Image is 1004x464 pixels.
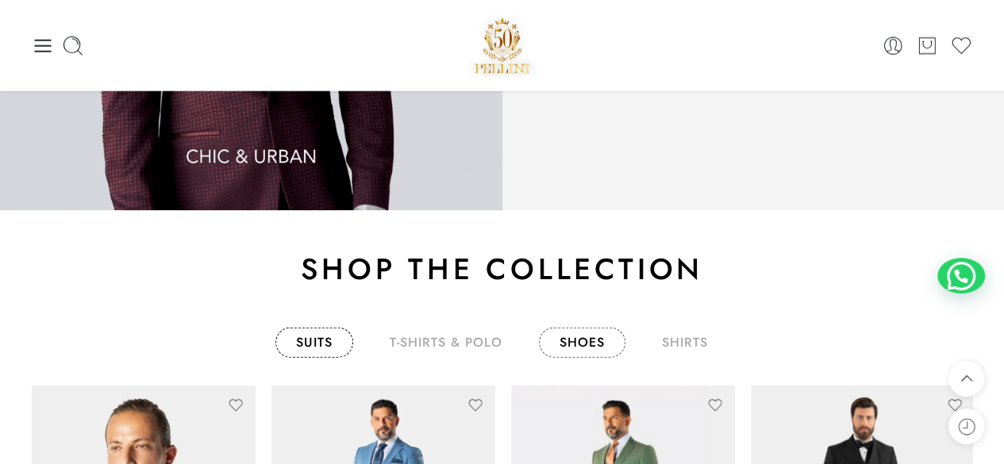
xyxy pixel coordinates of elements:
a: Login / Register [882,35,904,57]
a: Suits [275,328,353,358]
a: shirts [641,328,729,358]
a: Cart [916,35,938,57]
h2: Shop the collection [32,250,972,288]
img: Pellini [468,12,537,79]
a: Wishlist [950,35,972,57]
a: Pellini - [468,12,537,79]
a: shoes [539,328,625,358]
a: T-Shirts & Polo [369,328,523,358]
